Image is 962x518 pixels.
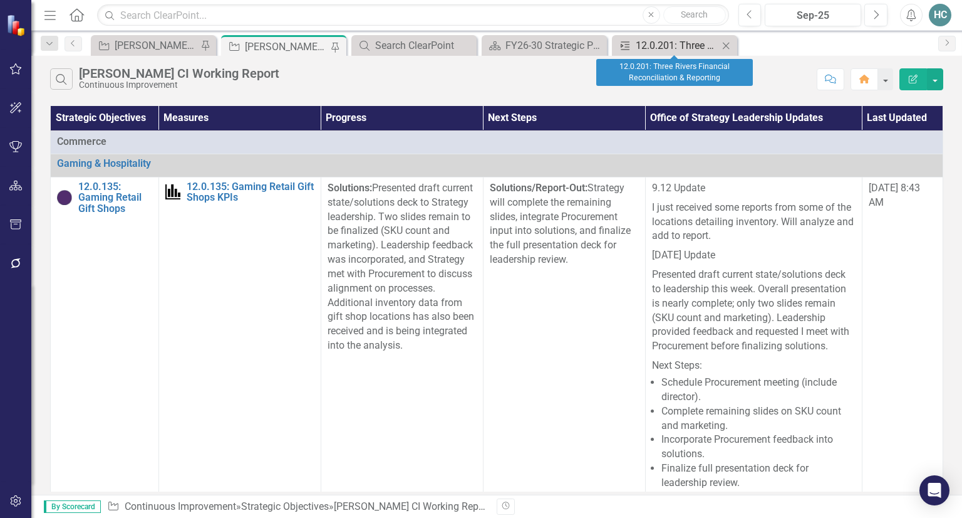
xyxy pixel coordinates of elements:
td: Double-Click to Edit Right Click for Context Menu [51,177,159,497]
input: Search ClearPoint... [97,4,728,26]
div: FY26-30 Strategic Plan [505,38,604,53]
p: Presented draft current state/solutions deck to Strategy leadership. Two slides remain to be fina... [328,181,477,353]
img: Performance Management [165,184,180,199]
a: Search ClearPoint [354,38,473,53]
div: Continuous Improvement [79,80,279,90]
a: 12.0.135: Gaming Retail Gift Shops KPIs [187,181,314,203]
td: Double-Click to Edit Right Click for Context Menu [158,177,321,497]
p: Finalize full presentation deck for leadership review. [661,462,856,490]
button: Search [663,6,726,24]
td: Double-Click to Edit Right Click for Context Menu [51,154,943,177]
div: » » [107,500,487,514]
p: Complete remaining slides on SKU count and marketing. [661,404,856,433]
img: CI In Progress [57,190,72,205]
div: Search ClearPoint [375,38,473,53]
p: [DATE] Update [652,246,856,265]
span: By Scorecard [44,500,101,513]
a: Strategic Objectives [241,500,329,512]
a: 12.0.135: Gaming Retail Gift Shops [78,181,152,214]
p: 9.12 Update [652,181,856,198]
a: Gaming & Hospitality [57,158,936,169]
div: [PERSON_NAME] CI Action Plans [115,38,197,53]
div: 12.0.201: Three Rivers Financial Reconciliation & Reporting [596,59,753,86]
td: Double-Click to Edit [645,177,862,497]
a: Continuous Improvement [125,500,236,512]
td: Double-Click to Edit [483,177,645,497]
td: Double-Click to Edit [51,130,943,154]
td: Double-Click to Edit [321,177,483,497]
p: Strategy will complete the remaining slides, integrate Procurement input into solutions, and fina... [490,181,639,267]
div: [DATE] 8:43 AM [869,181,937,210]
div: [PERSON_NAME] CI Working Report [334,500,490,512]
a: FY26-30 Strategic Plan [485,38,604,53]
strong: Solutions: [328,182,372,194]
button: Sep-25 [765,4,861,26]
p: Incorporate Procurement feedback into solutions. [661,433,856,462]
div: 12.0.201: Three Rivers Financial Reconciliation & Reporting [636,38,718,53]
img: ClearPoint Strategy [6,14,29,37]
a: [PERSON_NAME] CI Action Plans [94,38,197,53]
strong: Solutions/Report-Out: [490,182,587,194]
div: Open Intercom Messenger [919,475,949,505]
span: Commerce [57,135,936,149]
span: Search [681,9,708,19]
p: Next Steps: [652,356,856,373]
button: HC [929,4,951,26]
p: Presented draft current state/solutions deck to leadership this week. Overall presentation is nea... [652,265,856,356]
div: [PERSON_NAME] CI Working Report [79,66,279,80]
div: Sep-25 [769,8,857,23]
div: [PERSON_NAME] CI Working Report [245,39,328,55]
p: Schedule Procurement meeting (include director). [661,376,856,404]
a: 12.0.201: Three Rivers Financial Reconciliation & Reporting [615,38,718,53]
p: I just received some reports from some of the locations detailing inventory. Will analyze and add... [652,198,856,246]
